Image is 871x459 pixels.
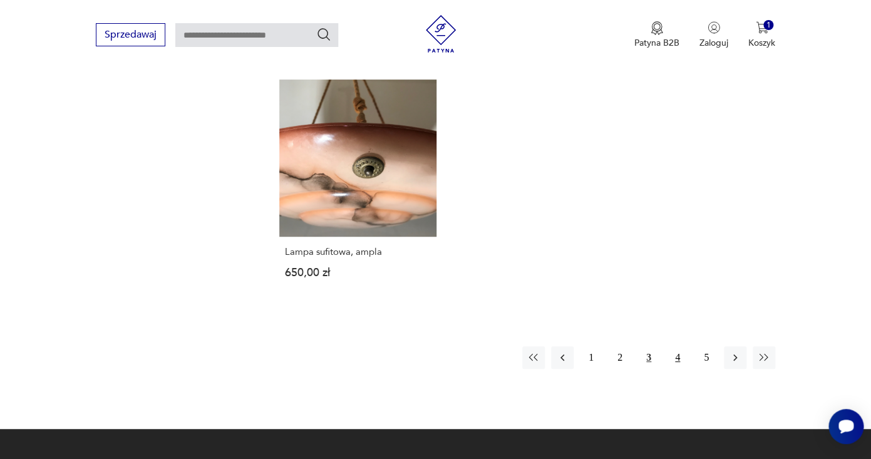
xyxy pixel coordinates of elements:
button: Zaloguj [699,21,728,49]
a: Ikona medaluPatyna B2B [634,21,679,49]
img: Ikona medalu [651,21,663,35]
button: 2 [609,346,631,369]
button: Patyna B2B [634,21,679,49]
a: Lampa sufitowa, amplaLampa sufitowa, ampla650,00 zł [279,80,436,302]
img: Ikonka użytkownika [708,21,720,34]
button: 1Koszyk [748,21,775,49]
button: 4 [666,346,689,369]
p: Patyna B2B [634,37,679,49]
button: 5 [695,346,718,369]
p: 650,00 zł [285,267,431,278]
button: 3 [637,346,660,369]
img: Ikona koszyka [756,21,768,34]
p: Zaloguj [699,37,728,49]
img: Patyna - sklep z meblami i dekoracjami vintage [422,15,460,53]
div: 1 [763,20,774,31]
a: Sprzedawaj [96,31,165,40]
button: Sprzedawaj [96,23,165,46]
button: 1 [580,346,602,369]
p: Koszyk [748,37,775,49]
h3: Lampa sufitowa, ampla [285,247,431,257]
button: Szukaj [316,27,331,42]
iframe: Smartsupp widget button [828,409,863,444]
